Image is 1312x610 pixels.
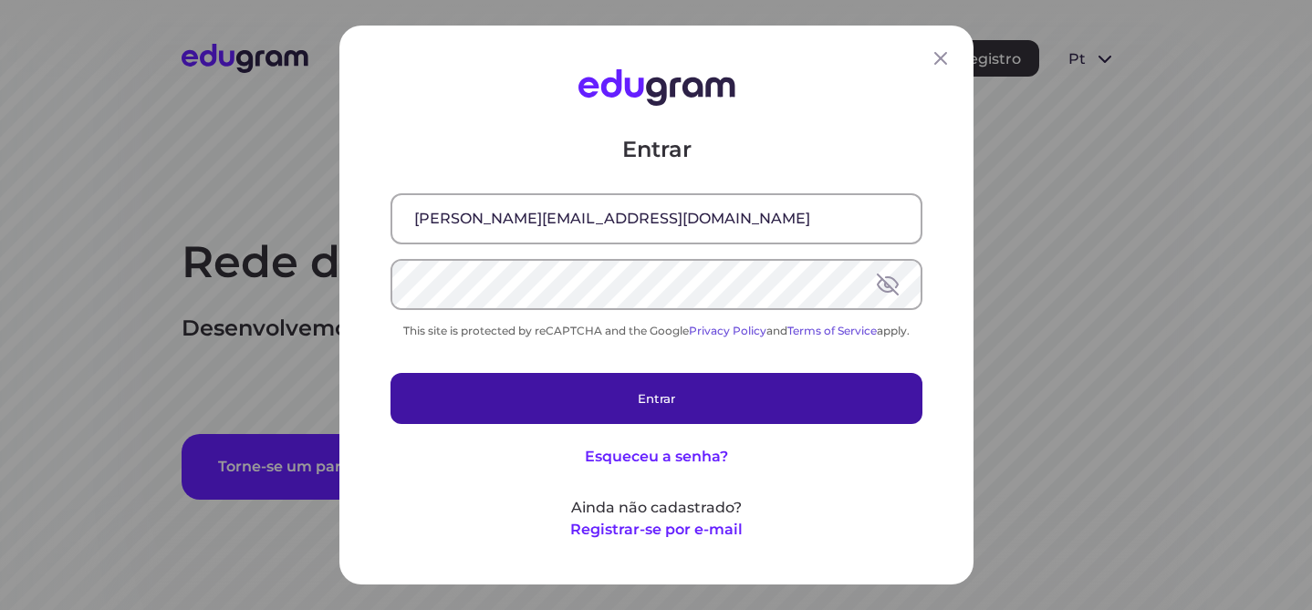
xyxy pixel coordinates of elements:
[390,373,922,424] button: Entrar
[390,135,922,164] p: Entrar
[390,497,922,519] p: Ainda não cadastrado?
[585,446,728,468] button: Esqueceu a senha?
[578,69,734,106] img: Edugram Logo
[787,324,877,337] a: Terms of Service
[390,324,922,337] div: This site is protected by reCAPTCHA and the Google and apply.
[689,324,766,337] a: Privacy Policy
[392,195,921,243] input: E-mail
[570,519,743,541] button: Registrar-se por e-mail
